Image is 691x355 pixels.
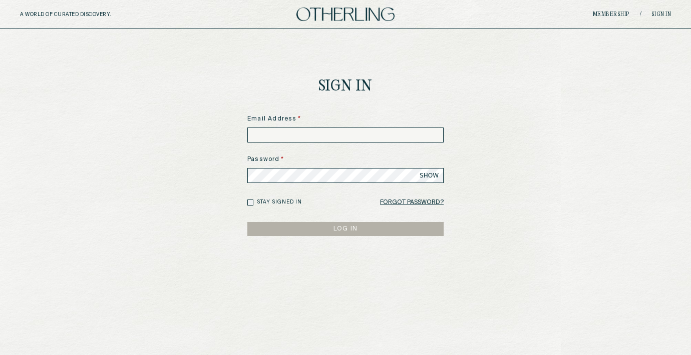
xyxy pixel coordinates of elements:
img: logo [296,7,395,21]
h5: A WORLD OF CURATED DISCOVERY. [20,11,155,17]
label: Stay signed in [257,198,302,206]
h1: Sign In [318,79,373,94]
a: Membership [593,11,630,17]
span: SHOW [420,171,439,179]
a: Sign in [651,11,671,17]
span: / [640,10,641,18]
label: Password [247,155,444,164]
label: Email Address [247,114,444,123]
a: Forgot Password? [380,195,444,209]
button: LOG IN [247,222,444,236]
